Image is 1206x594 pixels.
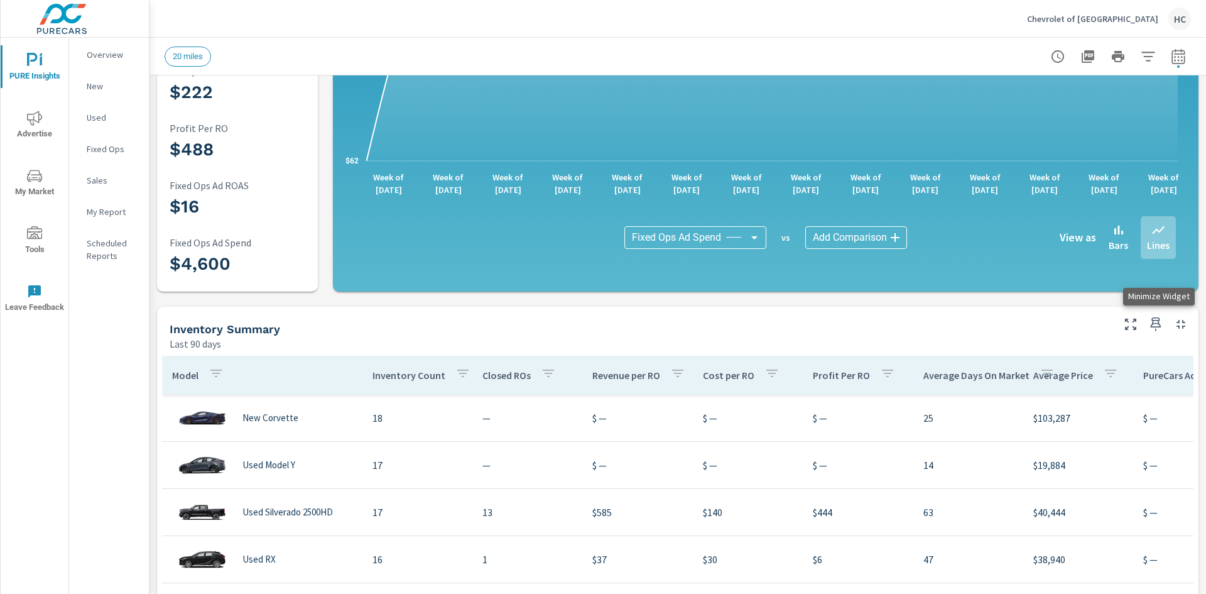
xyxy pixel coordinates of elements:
[87,111,139,124] p: Used
[703,369,754,382] p: Cost per RO
[632,231,721,244] span: Fixed Ops Ad Spend
[1105,44,1131,69] button: Print Report
[4,168,65,199] span: My Market
[813,505,903,520] p: $444
[87,237,139,262] p: Scheduled Reports
[87,80,139,92] p: New
[1033,369,1093,382] p: Average Price
[372,458,462,473] p: 17
[242,507,333,518] p: Used Silverado 2500HD
[903,171,947,196] p: Week of [DATE]
[177,493,227,531] img: glamour
[1082,171,1126,196] p: Week of [DATE]
[69,77,149,96] div: New
[1033,458,1123,473] p: $19,884
[170,196,335,217] h3: $16
[170,65,335,77] p: Cost per RO
[923,458,1013,473] p: 14
[69,234,149,265] div: Scheduled Reports
[703,458,793,473] p: $ —
[345,157,359,165] text: $62
[4,111,65,141] span: Advertise
[482,369,531,382] p: Closed ROs
[426,171,470,196] p: Week of [DATE]
[923,410,1013,426] p: 25
[372,369,445,382] p: Inventory Count
[177,446,227,484] img: glamour
[170,123,335,134] p: Profit Per RO
[87,48,139,61] p: Overview
[165,52,210,61] span: 20 miles
[1033,410,1123,426] p: $103,287
[1121,314,1141,334] button: Make Fullscreen
[624,226,766,249] div: Fixed Ops Ad Spend
[1109,238,1128,253] p: Bars
[170,322,280,336] h5: Inventory Summary
[242,459,295,471] p: Used Model Y
[482,410,572,426] p: —
[69,202,149,221] div: My Report
[1033,505,1123,520] p: $40,444
[1142,171,1186,196] p: Week of [DATE]
[592,369,660,382] p: Revenue per RO
[813,231,887,244] span: Add Comparison
[4,226,65,257] span: Tools
[1146,314,1166,334] span: Save this to your personalized report
[4,284,65,315] span: Leave Feedback
[69,171,149,190] div: Sales
[367,171,411,196] p: Week of [DATE]
[87,174,139,187] p: Sales
[844,171,888,196] p: Week of [DATE]
[1023,171,1067,196] p: Week of [DATE]
[592,552,682,567] p: $37
[482,505,572,520] p: 13
[606,171,649,196] p: Week of [DATE]
[703,505,793,520] p: $140
[703,410,793,426] p: $ —
[923,369,1029,382] p: Average Days On Market
[1,38,68,327] div: nav menu
[813,552,903,567] p: $6
[963,171,1007,196] p: Week of [DATE]
[482,458,572,473] p: —
[592,458,682,473] p: $ —
[592,505,682,520] p: $585
[372,552,462,567] p: 16
[482,552,572,567] p: 1
[805,226,907,249] div: Add Comparison
[1166,44,1191,69] button: Select Date Range
[813,369,870,382] p: Profit Per RO
[813,458,903,473] p: $ —
[1027,13,1158,25] p: Chevrolet of [GEOGRAPHIC_DATA]
[170,336,221,351] p: Last 90 days
[177,399,227,437] img: glamour
[4,53,65,84] span: PURE Insights
[923,505,1013,520] p: 63
[486,171,530,196] p: Week of [DATE]
[170,139,335,160] h3: $488
[170,180,335,191] p: Fixed Ops Ad ROAS
[87,143,139,155] p: Fixed Ops
[813,410,903,426] p: $ —
[784,171,828,196] p: Week of [DATE]
[665,171,709,196] p: Week of [DATE]
[592,410,682,426] p: $ —
[1033,552,1123,567] p: $38,940
[69,108,149,127] div: Used
[923,552,1013,567] p: 47
[170,82,335,103] h3: $222
[703,552,793,567] p: $30
[1075,44,1100,69] button: "Export Report to PDF"
[1168,8,1191,30] div: HC
[546,171,590,196] p: Week of [DATE]
[1147,238,1170,253] p: Lines
[242,554,276,565] p: Used RX
[1060,231,1096,244] h6: View as
[372,410,462,426] p: 18
[242,412,298,424] p: New Corvette
[170,253,335,275] h3: $4,600
[87,206,139,218] p: My Report
[172,369,198,382] p: Model
[69,140,149,158] div: Fixed Ops
[372,505,462,520] p: 17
